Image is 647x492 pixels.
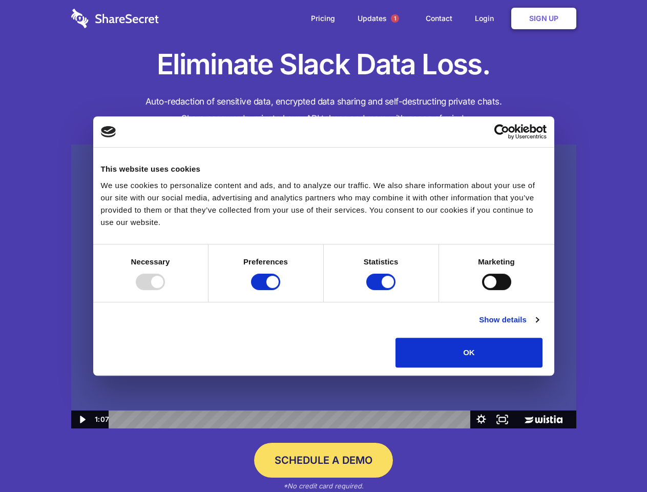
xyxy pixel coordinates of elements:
a: Wistia Logo -- Learn More [513,411,576,428]
button: OK [395,338,542,367]
strong: Preferences [243,257,288,266]
strong: Necessary [131,257,170,266]
a: Usercentrics Cookiebot - opens in a new window [457,124,547,139]
img: Sharesecret [71,145,576,429]
a: Show details [479,314,538,326]
a: Contact [415,3,463,34]
img: logo-wordmark-white-trans-d4663122ce5f474addd5e946df7df03e33cb6a1c49d2221995e7729f52c070b2.svg [71,9,159,28]
a: Login [465,3,509,34]
div: Playbar [117,411,466,428]
div: We use cookies to personalize content and ads, and to analyze our traffic. We also share informat... [101,179,547,229]
h4: Auto-redaction of sensitive data, encrypted data sharing and self-destructing private chats. Shar... [71,93,576,127]
button: Show settings menu [471,411,492,428]
strong: Marketing [478,257,515,266]
div: This website uses cookies [101,163,547,175]
em: *No credit card required. [283,482,364,490]
strong: Statistics [364,257,399,266]
a: Schedule a Demo [254,443,393,478]
a: Sign Up [511,8,576,29]
img: logo [101,126,116,137]
button: Fullscreen [492,411,513,428]
span: 1 [391,14,399,23]
button: Play Video [71,411,92,428]
h1: Eliminate Slack Data Loss. [71,46,576,83]
a: Pricing [301,3,345,34]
